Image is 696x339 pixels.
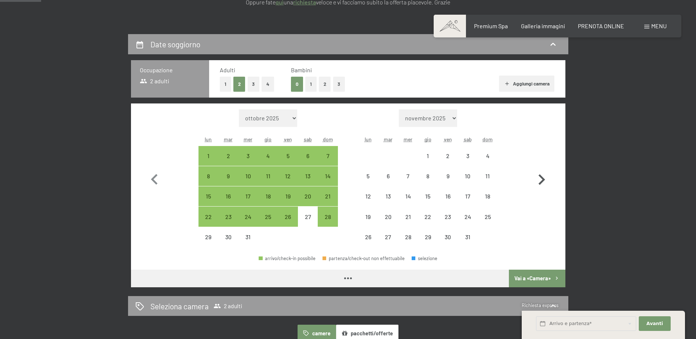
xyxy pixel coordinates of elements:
[359,234,377,252] div: 26
[218,186,238,206] div: arrivo/check-in possibile
[459,173,477,192] div: 10
[220,77,231,92] button: 1
[438,186,458,206] div: Fri Jan 16 2026
[359,173,377,192] div: 5
[259,193,277,212] div: 18
[304,136,312,142] abbr: sabato
[298,146,318,166] div: Sat Dec 06 2025
[398,186,418,206] div: Wed Jan 14 2026
[379,173,397,192] div: 6
[239,234,257,252] div: 31
[478,146,498,166] div: Sun Jan 04 2026
[238,207,258,226] div: arrivo/check-in possibile
[419,153,437,171] div: 1
[478,186,498,206] div: Sun Jan 18 2026
[398,227,418,247] div: arrivo/check-in non effettuabile
[298,207,318,226] div: arrivo/check-in non effettuabile
[318,186,338,206] div: Sun Dec 21 2025
[438,173,457,192] div: 9
[238,166,258,186] div: Wed Dec 10 2025
[323,256,405,261] div: partenza/check-out non effettuabile
[438,207,458,226] div: Fri Jan 23 2026
[509,270,565,287] button: Vai a «Camera»
[438,193,457,212] div: 16
[418,186,438,206] div: Thu Jan 15 2026
[384,136,393,142] abbr: martedì
[199,173,218,192] div: 8
[244,136,252,142] abbr: mercoledì
[438,146,458,166] div: Fri Jan 02 2026
[219,214,237,232] div: 23
[398,207,418,226] div: arrivo/check-in non effettuabile
[404,136,412,142] abbr: mercoledì
[458,207,478,226] div: arrivo/check-in non effettuabile
[205,136,212,142] abbr: lunedì
[305,77,317,92] button: 1
[458,166,478,186] div: arrivo/check-in non effettuabile
[458,227,478,247] div: Sat Jan 31 2026
[291,77,303,92] button: 0
[379,193,397,212] div: 13
[424,136,431,142] abbr: giovedì
[398,207,418,226] div: Wed Jan 21 2026
[379,234,397,252] div: 27
[318,146,338,166] div: Sun Dec 07 2025
[358,207,378,226] div: Mon Jan 19 2026
[438,214,457,232] div: 23
[358,207,378,226] div: arrivo/check-in non effettuabile
[238,227,258,247] div: Wed Dec 31 2025
[458,186,478,206] div: Sat Jan 17 2026
[318,207,338,226] div: Sun Dec 28 2025
[482,136,493,142] abbr: domenica
[478,146,498,166] div: arrivo/check-in non effettuabile
[284,136,292,142] abbr: venerdì
[358,227,378,247] div: Mon Jan 26 2026
[474,22,508,29] a: Premium Spa
[258,166,278,186] div: arrivo/check-in possibile
[459,214,477,232] div: 24
[358,166,378,186] div: arrivo/check-in non effettuabile
[298,166,318,186] div: arrivo/check-in possibile
[418,186,438,206] div: arrivo/check-in non effettuabile
[258,186,278,206] div: arrivo/check-in possibile
[299,214,317,232] div: 27
[238,146,258,166] div: arrivo/check-in possibile
[459,234,477,252] div: 31
[639,316,670,331] button: Avanti
[279,173,297,192] div: 12
[318,186,338,206] div: arrivo/check-in possibile
[318,214,337,232] div: 28
[278,207,298,226] div: Fri Dec 26 2025
[419,214,437,232] div: 22
[459,193,477,212] div: 17
[198,186,218,206] div: arrivo/check-in possibile
[399,193,417,212] div: 14
[219,173,237,192] div: 9
[399,214,417,232] div: 21
[278,166,298,186] div: Fri Dec 12 2025
[299,173,317,192] div: 13
[291,66,312,73] span: Bambini
[418,146,438,166] div: arrivo/check-in non effettuabile
[278,186,298,206] div: arrivo/check-in possibile
[248,77,260,92] button: 3
[398,186,418,206] div: arrivo/check-in non effettuabile
[265,136,272,142] abbr: giovedì
[299,153,317,171] div: 6
[198,227,218,247] div: Mon Dec 29 2025
[278,207,298,226] div: arrivo/check-in possibile
[438,207,458,226] div: arrivo/check-in non effettuabile
[238,166,258,186] div: arrivo/check-in possibile
[259,153,277,171] div: 4
[218,207,238,226] div: arrivo/check-in possibile
[144,109,165,247] button: Mese precedente
[399,234,417,252] div: 28
[358,166,378,186] div: Mon Jan 05 2026
[419,234,437,252] div: 29
[379,214,397,232] div: 20
[478,186,498,206] div: arrivo/check-in non effettuabile
[418,166,438,186] div: arrivo/check-in non effettuabile
[438,186,458,206] div: arrivo/check-in non effettuabile
[219,234,237,252] div: 30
